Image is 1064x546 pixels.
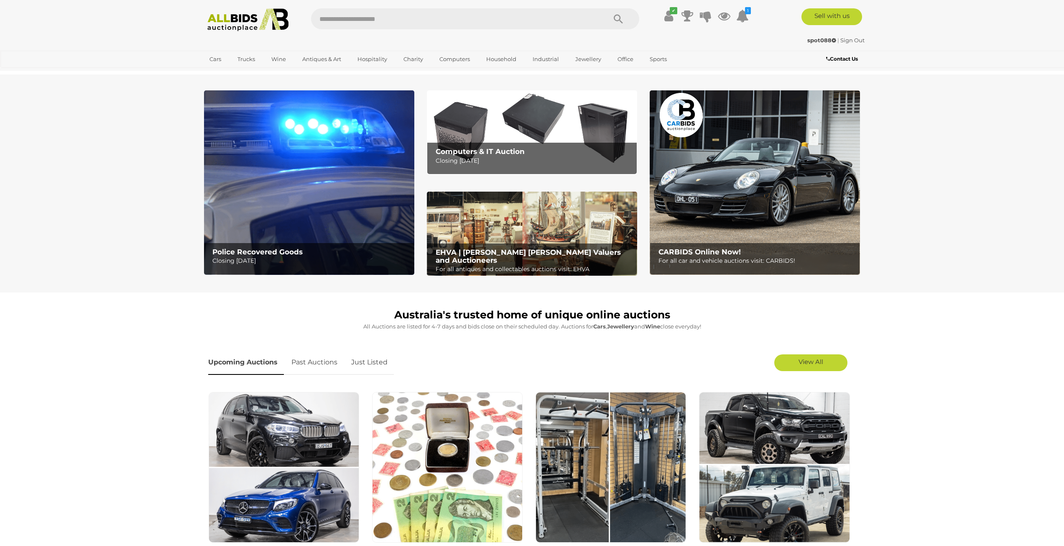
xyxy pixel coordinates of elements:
a: Contact Us [826,54,860,64]
a: [GEOGRAPHIC_DATA] [204,66,274,80]
h1: Australia's trusted home of unique online auctions [208,309,856,321]
img: Allbids.com.au [203,8,293,31]
a: Industrial [527,52,564,66]
a: Sell with us [801,8,862,25]
b: EHVA | [PERSON_NAME] [PERSON_NAME] Valuers and Auctioneers [436,248,621,264]
img: CARBIDS Online Now! [650,90,860,275]
a: Cars [204,52,227,66]
a: Sign Out [840,37,865,44]
a: Jewellery [570,52,607,66]
p: For all car and vehicle auctions visit: CARBIDS! [658,256,855,266]
a: CARBIDS Online Now! CARBIDS Online Now! For all car and vehicle auctions visit: CARBIDS! [650,90,860,275]
a: EHVA | Evans Hastings Valuers and Auctioneers EHVA | [PERSON_NAME] [PERSON_NAME] Valuers and Auct... [427,192,637,276]
p: All Auctions are listed for 4-7 days and bids close on their scheduled day. Auctions for , and cl... [208,322,856,331]
strong: spot088 [807,37,836,44]
a: Office [612,52,639,66]
a: Antiques & Art [297,52,347,66]
a: Trucks [232,52,260,66]
a: Household [481,52,522,66]
a: ✔ [663,8,675,23]
a: Computers & IT Auction Computers & IT Auction Closing [DATE] [427,90,637,174]
a: Computers [434,52,475,66]
img: Police Recovered Goods [204,90,414,275]
p: Closing [DATE] [436,156,633,166]
b: Computers & IT Auction [436,147,525,156]
img: Computers & IT Auction [427,90,637,174]
a: Upcoming Auctions [208,350,284,375]
strong: Jewellery [607,323,634,330]
img: Coins, Stamps & Banknotes [372,392,523,543]
a: Hospitality [352,52,393,66]
span: View All [799,358,823,366]
a: spot088 [807,37,837,44]
b: Police Recovered Goods [212,248,303,256]
a: 1 [736,8,749,23]
a: Sports [644,52,672,66]
img: Gym Equipment [536,392,686,543]
img: Commercial and 4x4 Vehicles [699,392,850,543]
a: Just Listed [345,350,394,375]
strong: Wine [645,323,660,330]
p: Closing [DATE] [212,256,409,266]
b: CARBIDS Online Now! [658,248,741,256]
img: EHVA | Evans Hastings Valuers and Auctioneers [427,192,637,276]
a: Past Auctions [285,350,344,375]
a: Charity [398,52,429,66]
button: Search [597,8,639,29]
img: Premium and Prestige Cars [209,392,359,543]
i: 1 [745,7,751,14]
a: Wine [266,52,291,66]
b: Contact Us [826,56,858,62]
p: For all antiques and collectables auctions visit: EHVA [436,264,633,274]
span: | [837,37,839,44]
a: Police Recovered Goods Police Recovered Goods Closing [DATE] [204,90,414,275]
i: ✔ [670,7,677,14]
strong: Cars [593,323,606,330]
a: View All [774,354,847,371]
